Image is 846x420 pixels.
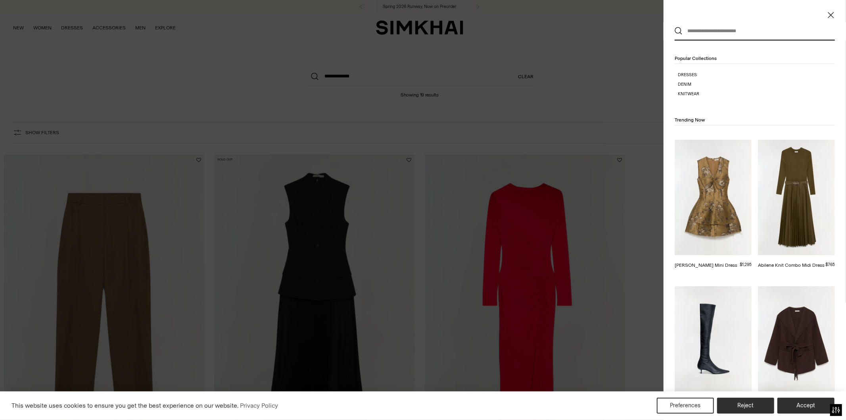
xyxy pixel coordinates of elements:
iframe: Sign Up via Text for Offers [6,390,80,414]
a: Privacy Policy (opens in a new tab) [239,400,279,412]
span: Trending Now [675,117,705,123]
button: Reject [717,398,774,414]
span: Popular Collections [675,56,717,61]
a: Denim [678,81,835,88]
a: [PERSON_NAME] Mini Dress [675,262,737,268]
span: This website uses cookies to ensure you get the best experience on our website. [12,402,239,409]
button: Accept [777,398,834,414]
a: Dresses [678,72,835,78]
button: Close [827,11,835,19]
a: Knitwear [678,91,835,97]
button: Search [675,27,683,35]
button: Preferences [657,398,714,414]
a: Abilene Knit Combo Midi Dress [758,262,825,268]
input: What are you looking for? [683,22,823,40]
